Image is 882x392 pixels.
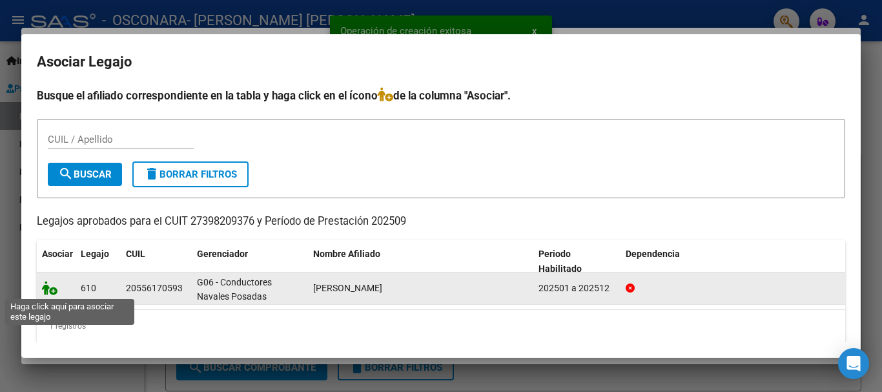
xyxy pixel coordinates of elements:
div: Open Intercom Messenger [838,348,869,379]
span: Asociar [42,249,73,259]
datatable-header-cell: Gerenciador [192,240,308,283]
button: Borrar Filtros [132,161,249,187]
span: Nombre Afiliado [313,249,380,259]
mat-icon: search [58,166,74,181]
div: 202501 a 202512 [538,281,615,296]
datatable-header-cell: Dependencia [620,240,846,283]
span: Dependencia [626,249,680,259]
span: Periodo Habilitado [538,249,582,274]
span: ANTUNEZ ALEJANDRO BENJAMIN [313,283,382,293]
span: G06 - Conductores Navales Posadas [197,277,272,302]
datatable-header-cell: Nombre Afiliado [308,240,533,283]
p: Legajos aprobados para el CUIT 27398209376 y Período de Prestación 202509 [37,214,845,230]
span: Legajo [81,249,109,259]
datatable-header-cell: CUIL [121,240,192,283]
datatable-header-cell: Periodo Habilitado [533,240,620,283]
span: 610 [81,283,96,293]
div: 1 registros [37,310,845,342]
datatable-header-cell: Asociar [37,240,76,283]
span: Borrar Filtros [144,169,237,180]
h2: Asociar Legajo [37,50,845,74]
div: 20556170593 [126,281,183,296]
span: Buscar [58,169,112,180]
datatable-header-cell: Legajo [76,240,121,283]
span: CUIL [126,249,145,259]
button: Buscar [48,163,122,186]
mat-icon: delete [144,166,159,181]
h4: Busque el afiliado correspondiente en la tabla y haga click en el ícono de la columna "Asociar". [37,87,845,104]
span: Gerenciador [197,249,248,259]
